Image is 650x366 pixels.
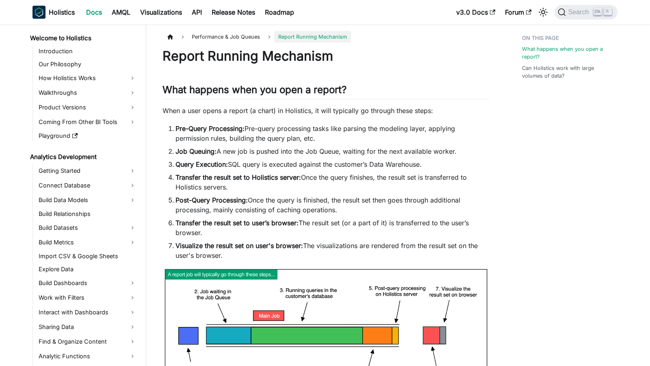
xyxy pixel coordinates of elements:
strong: Pre-Query Processing: [175,124,245,133]
nav: Docs sidebar [24,24,146,366]
span: Search [566,9,594,16]
a: Product Versions [36,101,139,114]
a: API [187,6,207,19]
a: Build Relationships [36,208,139,220]
a: Welcome to Holistics [28,33,139,44]
a: Playground [36,130,139,142]
li: The result set (or a part of it) is transferred to the user’s browser. [175,218,490,237]
a: Build Datasets [36,221,139,234]
a: Build Dashboards [36,277,139,290]
a: Analytics Development [28,151,139,163]
a: Home page [162,31,178,43]
a: Connect Database [36,179,139,192]
span: Performance & Job Queues [188,31,264,43]
a: Explore Data [36,264,139,275]
h1: Report Running Mechanism [162,48,490,64]
span: Report Running Mechanism [274,31,351,43]
li: Pre-query processing tasks like parsing the modeling layer, applying permission rules, building t... [175,124,490,143]
strong: Transfer the result set to Holistics server: [175,173,301,181]
li: Once the query finishes, the result set is transferred to Holistics servers. [175,172,490,192]
strong: Transfer the result set to user’s browser: [175,219,299,227]
strong: Job Queuing: [175,147,217,155]
strong: Post-Query Processing: [175,196,248,204]
strong: Query Execution: [175,160,228,168]
a: Build Data Models [36,194,139,207]
a: Roadmap [260,6,299,19]
a: Release Notes [207,6,260,19]
li: The visualizations are rendered from the result set on the user's browser. [175,241,490,260]
a: Work with Filters [36,291,139,304]
p: When a user opens a report (a chart) in Holistics, it will typically go through these steps: [162,106,490,115]
a: Walkthroughs [36,86,139,99]
button: Search (Ctrl+K) [555,5,617,20]
a: Introduction [36,46,139,57]
li: SQL query is executed against the customer’s Data Warehouse. [175,159,490,169]
a: Sharing Data [36,320,139,333]
button: Switch between dark and light mode (currently light mode) [537,6,550,19]
h2: What happens when you open a report? [162,84,490,99]
a: Build Metrics [36,236,139,249]
a: Visualizations [135,6,187,19]
nav: Breadcrumbs [162,31,490,43]
kbd: K [604,8,612,15]
a: Coming From Other BI Tools [36,115,139,129]
a: Interact with Dashboards [36,306,139,319]
li: Once the query is finished, the result set then goes through additional processing, mainly consis... [175,195,490,215]
strong: Visualize the result set on user's browser: [175,242,303,250]
a: Our Philosophy [36,59,139,70]
a: Docs [81,6,107,19]
a: What happens when you open a report? [522,45,613,61]
li: A new job is pushed into the Job Queue, waiting for the next available worker. [175,146,490,156]
a: Getting Started [36,164,139,177]
a: Forum [500,6,536,19]
a: AMQL [107,6,135,19]
a: v3.0 Docs [451,6,500,19]
a: HolisticsHolistics [32,6,75,19]
a: Analytic Functions [36,350,139,363]
a: Find & Organize Content [36,335,139,348]
a: Import CSV & Google Sheets [36,251,139,262]
a: Can Holistics work with large volumes of data? [522,64,613,80]
a: How Holistics Works [36,72,139,85]
img: Holistics [32,6,45,19]
b: Holistics [49,7,75,17]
